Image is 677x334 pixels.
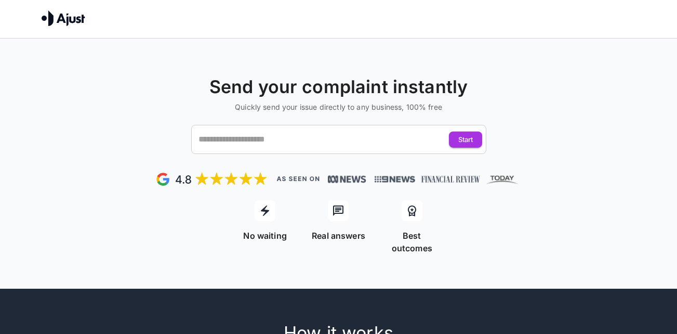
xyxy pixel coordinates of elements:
p: Real answers [312,229,365,242]
button: Start [449,132,482,148]
p: Best outcomes [381,229,442,254]
img: News, Financial Review, Today [370,172,522,186]
img: As seen on [276,176,320,182]
img: Ajust [42,10,85,26]
img: News, Financial Review, Today [328,174,366,185]
h6: Quickly send your issue directly to any business, 100% free [4,102,673,112]
p: No waiting [243,229,287,242]
h4: Send your complaint instantly [4,76,673,98]
img: Google Review - 5 stars [155,171,268,188]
